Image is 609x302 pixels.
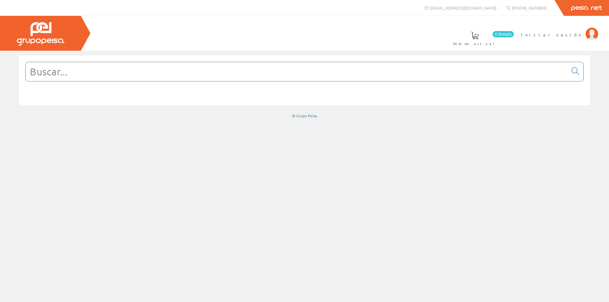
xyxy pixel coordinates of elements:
span: Pedido actual [453,41,496,47]
input: Buscar... [26,62,568,81]
img: Grupo Peisa [17,22,64,46]
span: [EMAIL_ADDRESS][DOMAIN_NAME] [430,5,496,10]
span: Iniciar sesión [521,31,582,38]
a: Iniciar sesión [521,26,598,32]
div: © Grupo Peisa [19,113,590,119]
span: 0 línea/s [493,31,514,37]
span: [PHONE_NUMBER] [512,5,547,10]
